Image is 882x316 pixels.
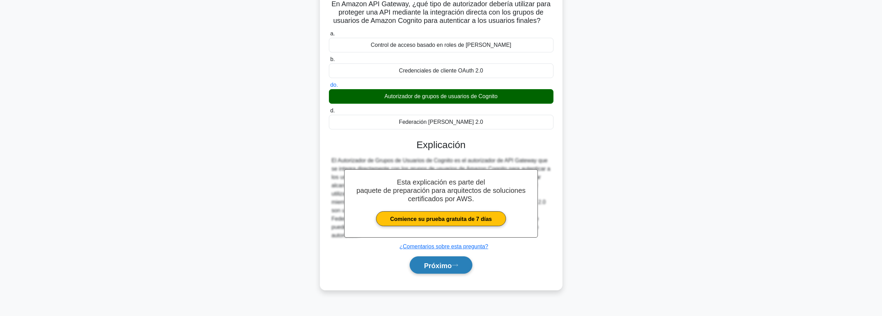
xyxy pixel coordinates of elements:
font: b. [330,56,335,62]
font: El Autorizador de Grupos de Usuarios de Cognito es el autorizador de API Gateway que se integra d... [332,157,551,238]
button: Próximo [410,256,472,274]
font: Control de acceso basado en roles de [PERSON_NAME] [371,42,512,48]
font: Autorizador de grupos de usuarios de Cognito [384,93,497,99]
font: Próximo [424,262,452,269]
font: Explicación [417,139,466,150]
font: do. [330,82,338,88]
font: a. [330,31,335,36]
font: Credenciales de cliente OAuth 2.0 [399,68,483,74]
font: Federación [PERSON_NAME] 2.0 [399,119,483,125]
font: d. [330,108,335,113]
a: ¿Comentarios sobre esta pregunta? [399,244,488,249]
a: Comience su prueba gratuita de 7 días [376,211,506,226]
